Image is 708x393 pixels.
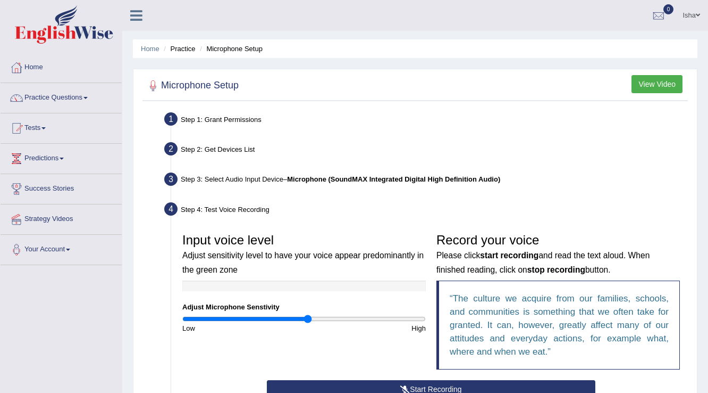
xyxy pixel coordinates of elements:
[1,53,122,79] a: Home
[177,323,304,333] div: Low
[631,75,682,93] button: View Video
[159,169,692,193] div: Step 3: Select Audio Input Device
[1,83,122,110] a: Practice Questions
[161,44,195,54] li: Practice
[159,139,692,162] div: Step 2: Get Devices List
[450,293,669,357] q: The culture we acquire from our families, schools, and communities is something that we often tak...
[283,175,500,183] span: –
[141,45,159,53] a: Home
[1,204,122,231] a: Strategy Videos
[287,175,500,183] b: Microphone (SoundMAX Integrated Digital High Definition Audio)
[159,199,692,223] div: Step 4: Test Voice Recording
[1,113,122,140] a: Tests
[304,323,431,333] div: High
[436,233,680,275] h3: Record your voice
[197,44,263,54] li: Microphone Setup
[1,174,122,201] a: Success Stories
[182,251,424,274] small: Adjust sensitivity level to have your voice appear predominantly in the green zone
[182,233,426,275] h3: Input voice level
[145,78,239,94] h2: Microphone Setup
[527,265,585,274] b: stop recording
[480,251,538,260] b: start recording
[1,144,122,170] a: Predictions
[663,4,674,14] span: 0
[436,251,650,274] small: Please click and read the text aloud. When finished reading, click on button.
[182,302,280,312] label: Adjust Microphone Senstivity
[159,109,692,133] div: Step 1: Grant Permissions
[1,235,122,261] a: Your Account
